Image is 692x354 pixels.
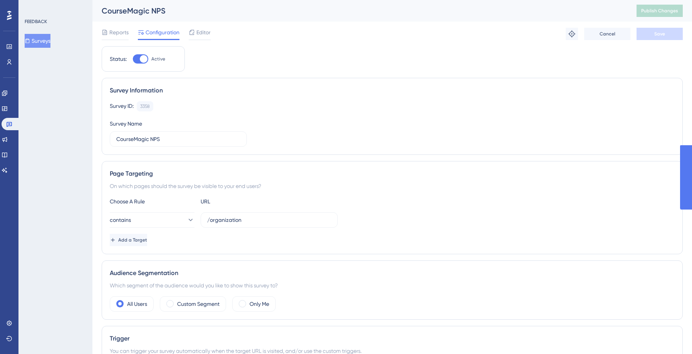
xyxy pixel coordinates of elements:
button: Publish Changes [637,5,683,17]
div: Survey ID: [110,101,134,111]
input: Type your Survey name [116,135,240,143]
span: contains [110,215,131,225]
div: Choose A Rule [110,197,194,206]
span: Reports [109,28,129,37]
button: Add a Target [110,234,147,246]
div: 3358 [140,103,150,109]
iframe: UserGuiding AI Assistant Launcher [660,324,683,347]
span: Active [151,56,165,62]
div: On which pages should the survey be visible to your end users? [110,181,675,191]
div: FEEDBACK [25,18,47,25]
span: Configuration [146,28,179,37]
label: All Users [127,299,147,309]
div: Which segment of the audience would you like to show this survey to? [110,281,675,290]
label: Only Me [250,299,269,309]
div: CourseMagic NPS [102,5,617,16]
div: Page Targeting [110,169,675,178]
button: Surveys [25,34,50,48]
div: Audience Segmentation [110,268,675,278]
label: Custom Segment [177,299,219,309]
span: Editor [196,28,211,37]
div: Survey Name [110,119,142,128]
button: contains [110,212,194,228]
div: Trigger [110,334,675,343]
div: Status: [110,54,127,64]
div: URL [201,197,285,206]
button: Save [637,28,683,40]
input: yourwebsite.com/path [207,216,331,224]
span: Save [654,31,665,37]
div: Survey Information [110,86,675,95]
span: Add a Target [118,237,147,243]
span: Cancel [600,31,615,37]
span: Publish Changes [641,8,678,14]
button: Cancel [584,28,630,40]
